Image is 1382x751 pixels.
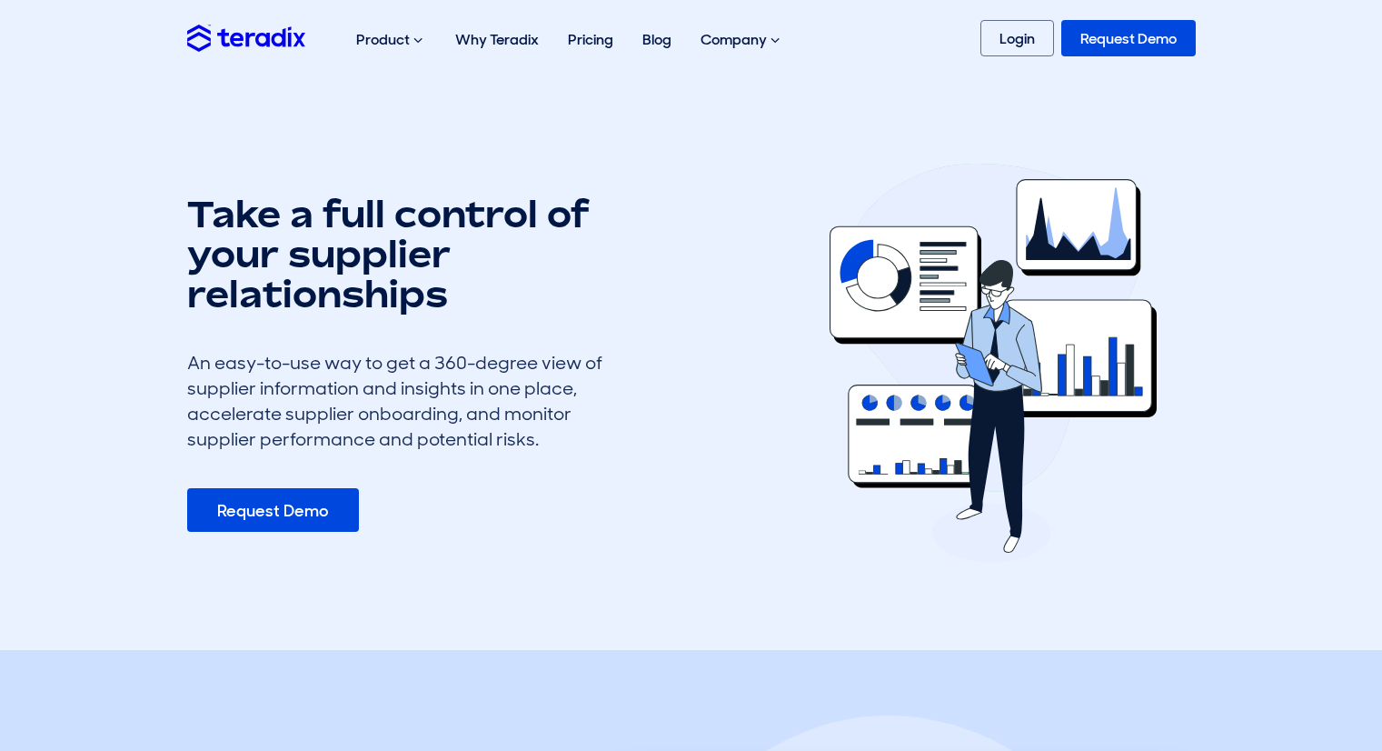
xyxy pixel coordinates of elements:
[980,20,1054,56] a: Login
[628,11,686,68] a: Blog
[342,11,441,69] div: Product
[830,164,1157,563] img: erfx feature
[187,488,359,532] a: Request Demo
[686,11,798,69] div: Company
[553,11,628,68] a: Pricing
[441,11,553,68] a: Why Teradix
[187,25,305,51] img: Teradix logo
[187,194,623,314] h1: Take a full control of your supplier relationships
[1061,20,1196,56] a: Request Demo
[187,350,623,452] div: An easy-to-use way to get a 360-degree view of supplier information and insights in one place, ac...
